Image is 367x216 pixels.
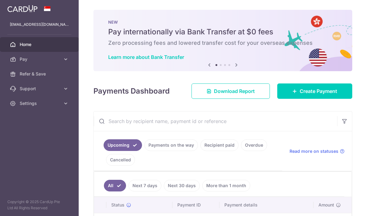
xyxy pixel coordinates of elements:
[214,87,255,95] span: Download Report
[20,41,60,48] span: Home
[104,180,126,191] a: All
[93,86,170,97] h4: Payments Dashboard
[144,139,198,151] a: Payments on the way
[20,71,60,77] span: Refer & Save
[241,139,267,151] a: Overdue
[94,111,337,131] input: Search by recipient name, payment id or reference
[111,202,124,208] span: Status
[7,5,37,12] img: CardUp
[108,54,184,60] a: Learn more about Bank Transfer
[277,83,352,99] a: Create Payment
[128,180,161,191] a: Next 7 days
[290,148,345,154] a: Read more on statuses
[104,139,142,151] a: Upcoming
[106,154,135,166] a: Cancelled
[20,56,60,62] span: Pay
[108,39,337,47] h6: Zero processing fees and lowered transfer cost for your overseas expenses
[300,87,337,95] span: Create Payment
[93,10,352,71] img: Bank transfer banner
[200,139,239,151] a: Recipient paid
[172,197,219,213] th: Payment ID
[202,180,250,191] a: More than 1 month
[108,20,337,25] p: NEW
[219,197,314,213] th: Payment details
[318,202,334,208] span: Amount
[108,27,337,37] h5: Pay internationally via Bank Transfer at $0 fees
[10,21,69,28] p: [EMAIL_ADDRESS][DOMAIN_NAME]
[20,100,60,106] span: Settings
[20,86,60,92] span: Support
[290,148,338,154] span: Read more on statuses
[191,83,270,99] a: Download Report
[164,180,200,191] a: Next 30 days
